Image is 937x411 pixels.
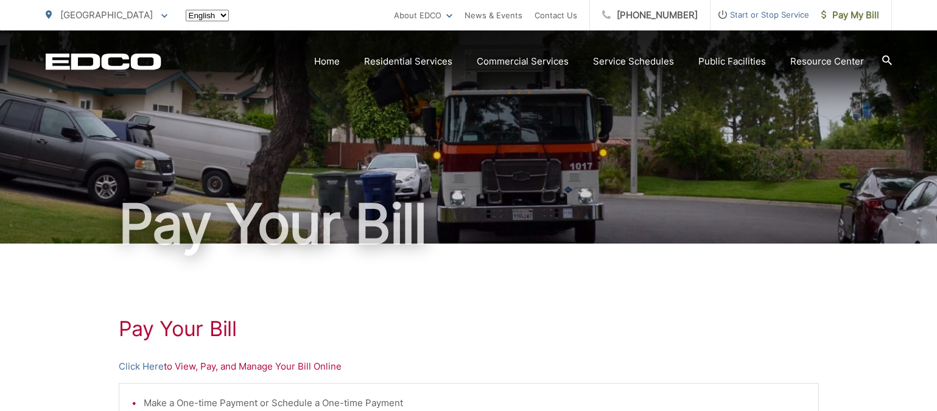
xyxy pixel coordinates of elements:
[119,317,819,341] h1: Pay Your Bill
[465,8,522,23] a: News & Events
[698,54,766,69] a: Public Facilities
[364,54,452,69] a: Residential Services
[119,359,819,374] p: to View, Pay, and Manage Your Bill Online
[593,54,674,69] a: Service Schedules
[46,53,161,70] a: EDCD logo. Return to the homepage.
[186,10,229,21] select: Select a language
[46,194,892,255] h1: Pay Your Bill
[477,54,569,69] a: Commercial Services
[144,396,806,410] li: Make a One-time Payment or Schedule a One-time Payment
[119,359,164,374] a: Click Here
[790,54,864,69] a: Resource Center
[394,8,452,23] a: About EDCO
[535,8,577,23] a: Contact Us
[314,54,340,69] a: Home
[60,9,153,21] span: [GEOGRAPHIC_DATA]
[821,8,879,23] span: Pay My Bill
